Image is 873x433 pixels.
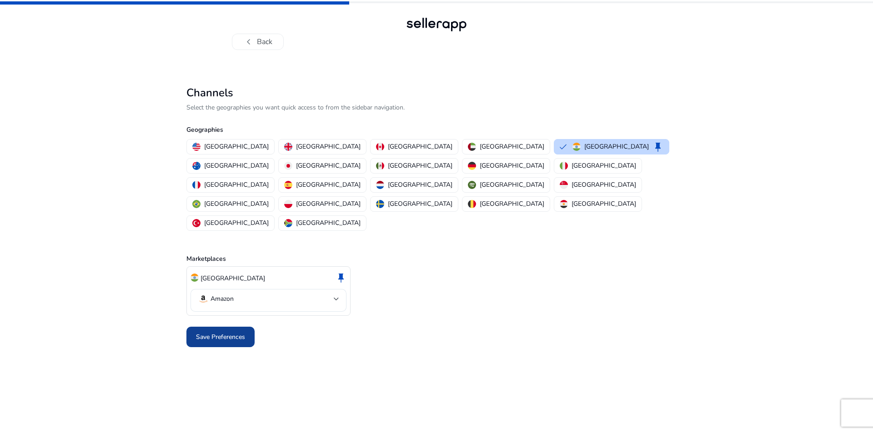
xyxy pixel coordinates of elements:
p: [GEOGRAPHIC_DATA] [296,218,361,228]
p: [GEOGRAPHIC_DATA] [204,218,269,228]
p: [GEOGRAPHIC_DATA] [480,199,544,209]
img: be.svg [468,200,476,208]
img: it.svg [560,162,568,170]
img: pl.svg [284,200,292,208]
p: [GEOGRAPHIC_DATA] [572,161,636,170]
p: [GEOGRAPHIC_DATA] [388,142,452,151]
p: [GEOGRAPHIC_DATA] [296,199,361,209]
p: [GEOGRAPHIC_DATA] [296,161,361,170]
p: [GEOGRAPHIC_DATA] [201,274,265,283]
button: Save Preferences [186,327,255,347]
h2: Channels [186,86,687,100]
img: sa.svg [468,181,476,189]
img: za.svg [284,219,292,227]
p: [GEOGRAPHIC_DATA] [204,199,269,209]
p: [GEOGRAPHIC_DATA] [584,142,649,151]
img: fr.svg [192,181,201,189]
p: [GEOGRAPHIC_DATA] [480,180,544,189]
img: nl.svg [376,181,384,189]
img: de.svg [468,162,476,170]
img: sg.svg [560,181,568,189]
p: [GEOGRAPHIC_DATA] [296,142,361,151]
button: chevron_leftBack [232,34,284,50]
p: [GEOGRAPHIC_DATA] [388,180,452,189]
img: jp.svg [284,162,292,170]
p: [GEOGRAPHIC_DATA] [204,142,269,151]
img: es.svg [284,181,292,189]
p: [GEOGRAPHIC_DATA] [388,199,452,209]
span: keep [336,272,346,283]
img: eg.svg [560,200,568,208]
p: [GEOGRAPHIC_DATA] [480,142,544,151]
img: ca.svg [376,143,384,151]
p: [GEOGRAPHIC_DATA] [480,161,544,170]
p: Select the geographies you want quick access to from the sidebar navigation. [186,103,687,112]
p: [GEOGRAPHIC_DATA] [388,161,452,170]
img: in.svg [191,274,199,282]
img: se.svg [376,200,384,208]
img: in.svg [572,143,581,151]
img: uk.svg [284,143,292,151]
p: [GEOGRAPHIC_DATA] [204,180,269,189]
p: [GEOGRAPHIC_DATA] [572,180,636,189]
p: [GEOGRAPHIC_DATA] [572,199,636,209]
p: Marketplaces [186,254,687,264]
img: amazon.svg [198,294,209,304]
p: [GEOGRAPHIC_DATA] [204,161,269,170]
p: Amazon [211,295,234,303]
span: Save Preferences [196,332,245,342]
p: [GEOGRAPHIC_DATA] [296,180,361,189]
img: mx.svg [376,162,384,170]
p: Geographies [186,125,687,134]
img: au.svg [192,162,201,170]
img: ae.svg [468,143,476,151]
img: us.svg [192,143,201,151]
span: chevron_left [243,36,254,47]
img: tr.svg [192,219,201,227]
span: keep [652,141,663,152]
img: br.svg [192,200,201,208]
